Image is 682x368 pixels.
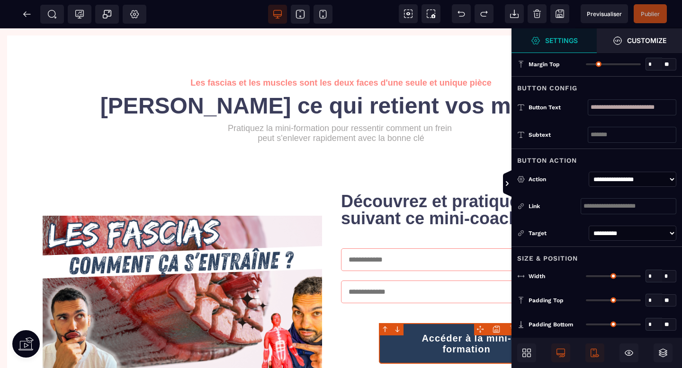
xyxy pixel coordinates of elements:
[551,343,570,362] span: Desktop Only
[529,272,545,280] span: Width
[379,295,555,335] button: Accéder à la mini-formation
[654,343,673,362] span: Open Layer Manager
[14,62,668,93] text: [PERSON_NAME] ce qui retient vos muscles
[585,343,604,362] span: Mobile Only
[529,175,585,184] div: Action
[511,246,682,264] div: Size & Position
[587,10,622,18] span: Previsualiser
[102,9,112,19] span: Popup
[511,149,682,166] div: Button Action
[14,47,668,62] text: Les fascias et les muscles sont les deux faces d'une seule et unique pièce
[341,162,601,201] text: Découvrez et pratiquez en suivant ce mini-coaching
[130,9,139,19] span: Setting Body
[529,130,588,140] div: Subtext
[581,4,628,23] span: Preview
[75,9,84,19] span: Tracking
[627,37,666,44] strong: Customize
[597,28,682,53] span: Open Style Manager
[517,343,536,362] span: Open Blocks
[529,297,564,304] span: Padding Top
[47,9,57,19] span: SEO
[422,4,440,23] span: Screenshot
[619,343,638,362] span: Hide/Show Block
[399,4,418,23] span: View components
[545,37,578,44] strong: Settings
[517,202,581,211] div: Link
[43,187,322,344] img: 7fc2d7ad344b7a70ff16eaddcb1a089c_Miniature_Youtube_(5).png
[529,103,588,112] div: Button Text
[511,76,682,94] div: Button Config
[529,321,573,328] span: Padding Bottom
[529,61,560,68] span: Margin Top
[641,10,660,18] span: Publier
[511,28,597,53] span: Settings
[517,228,585,238] div: Target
